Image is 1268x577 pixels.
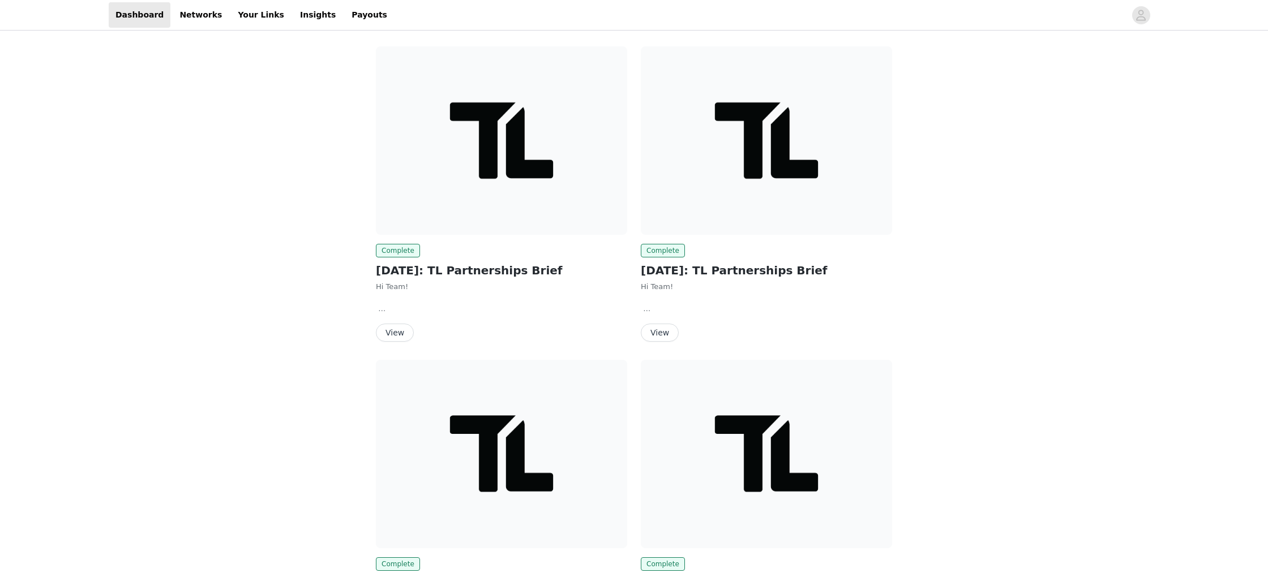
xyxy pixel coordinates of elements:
[109,2,170,28] a: Dashboard
[641,360,892,548] img: Transparent Labs
[376,360,627,548] img: Transparent Labs
[376,262,627,279] h2: [DATE]: TL Partnerships Brief
[173,2,229,28] a: Networks
[293,2,342,28] a: Insights
[376,324,414,342] button: View
[641,329,679,337] a: View
[641,281,892,292] p: Hi Team!
[231,2,291,28] a: Your Links
[641,262,892,279] h2: [DATE]: TL Partnerships Brief
[376,46,627,235] img: Transparent Labs
[1136,6,1146,24] div: avatar
[376,244,420,257] span: Complete
[376,557,420,571] span: Complete
[376,329,414,337] a: View
[345,2,394,28] a: Payouts
[376,281,627,292] p: Hi Team!
[641,557,685,571] span: Complete
[641,324,679,342] button: View
[641,244,685,257] span: Complete
[641,46,892,235] img: Transparent Labs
